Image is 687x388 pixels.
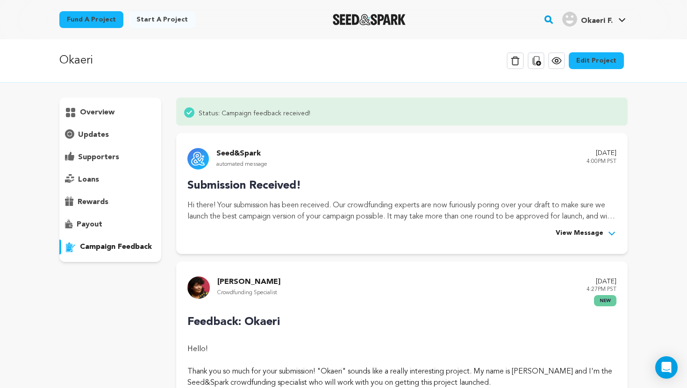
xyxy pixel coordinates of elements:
[78,174,99,185] p: loans
[129,11,195,28] a: Start a project
[59,127,161,142] button: updates
[333,14,406,25] img: Seed&Spark Logo Dark Mode
[594,295,616,306] span: new
[78,197,108,208] p: rewards
[59,11,123,28] a: Fund a project
[216,148,267,159] p: Seed&Spark
[187,314,616,331] p: Feedback: Okaeri
[217,288,280,298] p: Crowdfunding Specialist
[587,156,616,167] p: 4:00PM PST
[187,276,210,299] img: 9732bf93d350c959.jpg
[59,217,161,232] button: payout
[560,10,628,27] a: Okaeri F.'s Profile
[655,356,678,379] div: Open Intercom Messenger
[556,228,616,239] button: View Message
[560,10,628,29] span: Okaeri F.'s Profile
[187,177,616,194] p: Submission Received!
[216,159,267,170] p: automated message
[78,152,119,163] p: supporters
[556,228,603,239] span: View Message
[59,172,161,187] button: loans
[80,241,152,253] p: campaign feedback
[199,107,310,118] span: Status: Campaign feedback received!
[581,17,613,25] span: Okaeri F.
[217,276,280,288] p: [PERSON_NAME]
[59,105,161,120] button: overview
[587,276,616,288] p: [DATE]
[59,150,161,165] button: supporters
[59,195,161,210] button: rewards
[77,219,102,230] p: payout
[562,12,577,27] img: user.png
[59,52,93,69] p: Okaeri
[59,240,161,254] button: campaign feedback
[187,200,616,222] p: Hi there! Your submission has been received. Our crowdfunding experts are now furiously poring ov...
[587,284,616,295] p: 4:27PM PST
[78,129,109,141] p: updates
[562,12,613,27] div: Okaeri F.'s Profile
[333,14,406,25] a: Seed&Spark Homepage
[569,52,624,69] a: Edit Project
[80,107,114,118] p: overview
[587,148,616,159] p: [DATE]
